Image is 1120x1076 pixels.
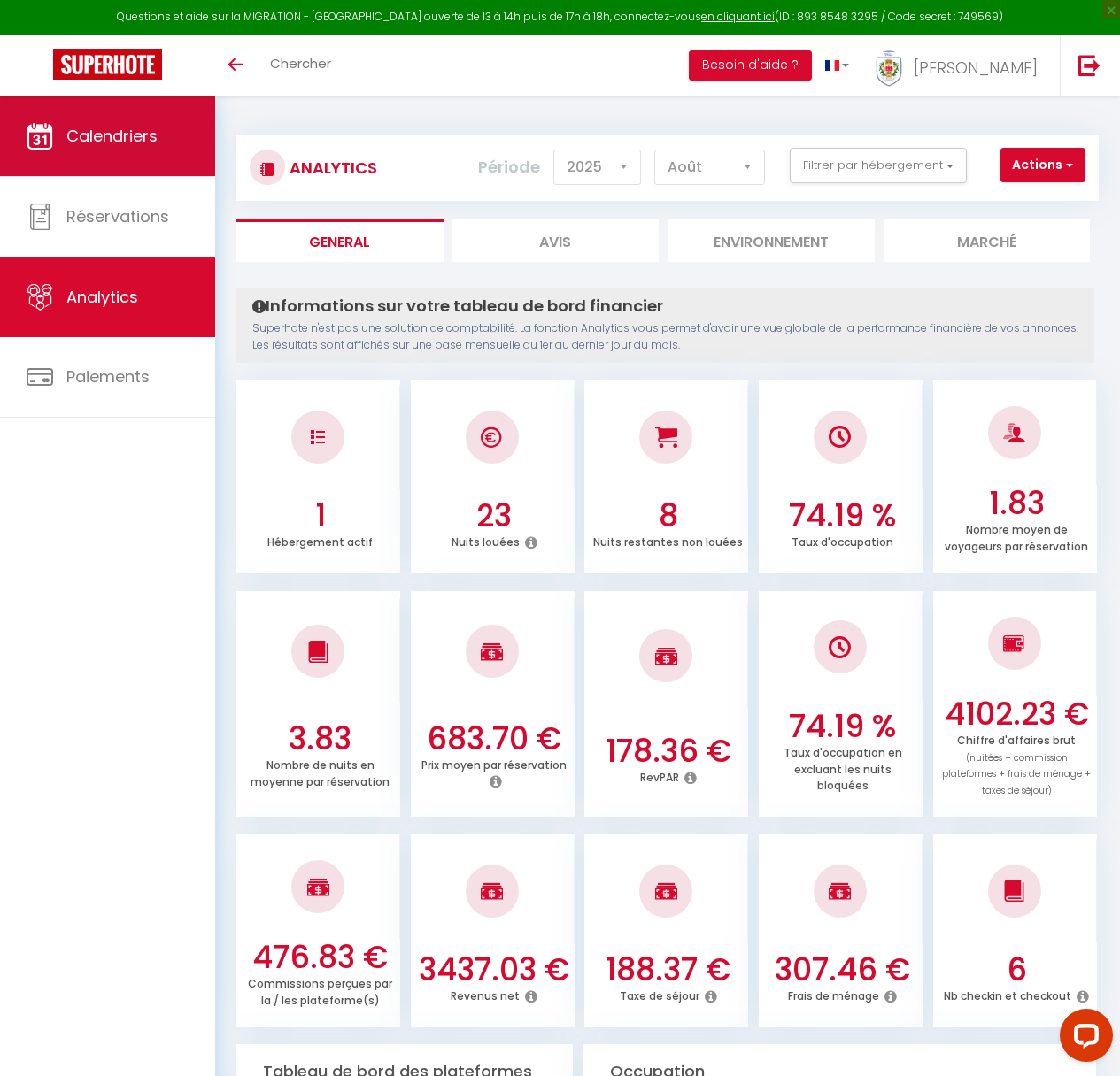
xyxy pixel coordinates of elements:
img: NO IMAGE [1003,633,1025,654]
p: Revenus net [451,985,520,1003]
span: Analytics [66,286,138,308]
h4: Informations sur votre tableau de bord financier [252,296,1078,316]
img: logout [1078,54,1101,76]
h3: 178.36 € [593,733,745,770]
span: Paiements [66,365,150,388]
h3: 3.83 [244,720,396,757]
h3: 4102.23 € [941,696,1093,733]
img: NO IMAGE [311,430,325,444]
img: NO IMAGE [829,636,851,658]
p: Taux d'occupation en excluant les nuits bloquées [784,742,902,794]
p: Taxe de séjour [620,985,699,1003]
span: Réservations [66,205,169,227]
p: Chiffre d'affaires brut [942,729,1091,798]
a: Chercher [257,35,344,96]
h3: 3437.03 € [419,951,570,988]
h3: 307.46 € [767,951,918,988]
li: Environnement [668,219,875,262]
img: Super Booking [53,49,162,80]
span: Calendriers [66,125,158,147]
p: Taux d'occupation [792,531,893,550]
p: Nombre de nuits en moyenne par réservation [251,754,390,789]
p: Frais de ménage [788,985,879,1003]
p: Prix moyen par réservation [421,754,567,772]
p: Superhote n'est pas une solution de comptabilité. La fonction Analytics vous permet d'avoir une v... [252,320,1078,354]
button: Besoin d'aide ? [689,50,812,81]
li: Marché [884,219,1091,262]
h3: 8 [593,497,745,534]
p: Commissions perçues par la / les plateforme(s) [248,972,392,1008]
p: Hébergement actif [267,531,373,550]
iframe: LiveChat chat widget [1046,1002,1120,1076]
label: Période [478,148,540,187]
h3: 476.83 € [244,939,396,976]
h3: Analytics [285,148,377,188]
h3: 74.19 % [767,497,918,534]
li: Avis [452,219,660,262]
p: Nombre moyen de voyageurs par réservation [945,519,1088,554]
h3: 683.70 € [419,720,570,757]
li: General [236,219,444,262]
span: Chercher [270,54,331,73]
h3: 188.37 € [593,951,745,988]
h3: 1.83 [941,485,1093,522]
button: Filtrer par hébergement [790,148,967,183]
p: Nuits restantes non louées [593,531,743,550]
h3: 6 [941,951,1093,988]
img: ... [876,50,902,87]
button: Actions [1000,148,1085,183]
span: [PERSON_NAME] [914,57,1038,79]
span: (nuitées + commission plateformes + frais de ménage + taxes de séjour) [942,751,1091,798]
p: Nb checkin et checkout [944,985,1071,1003]
a: en cliquant ici [701,9,775,24]
p: RevPAR [640,766,679,785]
a: ... [PERSON_NAME] [862,35,1060,96]
h3: 74.19 % [767,708,918,745]
p: Nuits louées [452,531,520,550]
h3: 1 [244,497,396,534]
h3: 23 [419,497,570,534]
